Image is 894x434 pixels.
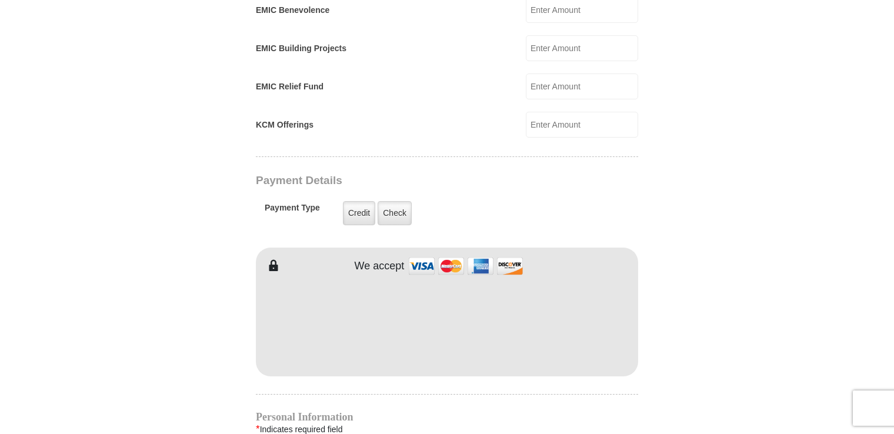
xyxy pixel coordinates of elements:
label: Credit [343,201,375,225]
h4: Personal Information [256,412,638,422]
img: credit cards accepted [407,253,525,279]
h5: Payment Type [265,203,320,219]
label: EMIC Benevolence [256,4,329,16]
label: EMIC Building Projects [256,42,346,55]
input: Enter Amount [526,74,638,99]
h3: Payment Details [256,174,556,188]
input: Enter Amount [526,112,638,138]
label: KCM Offerings [256,119,313,131]
label: EMIC Relief Fund [256,81,323,93]
label: Check [378,201,412,225]
h4: We accept [355,260,405,273]
input: Enter Amount [526,35,638,61]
